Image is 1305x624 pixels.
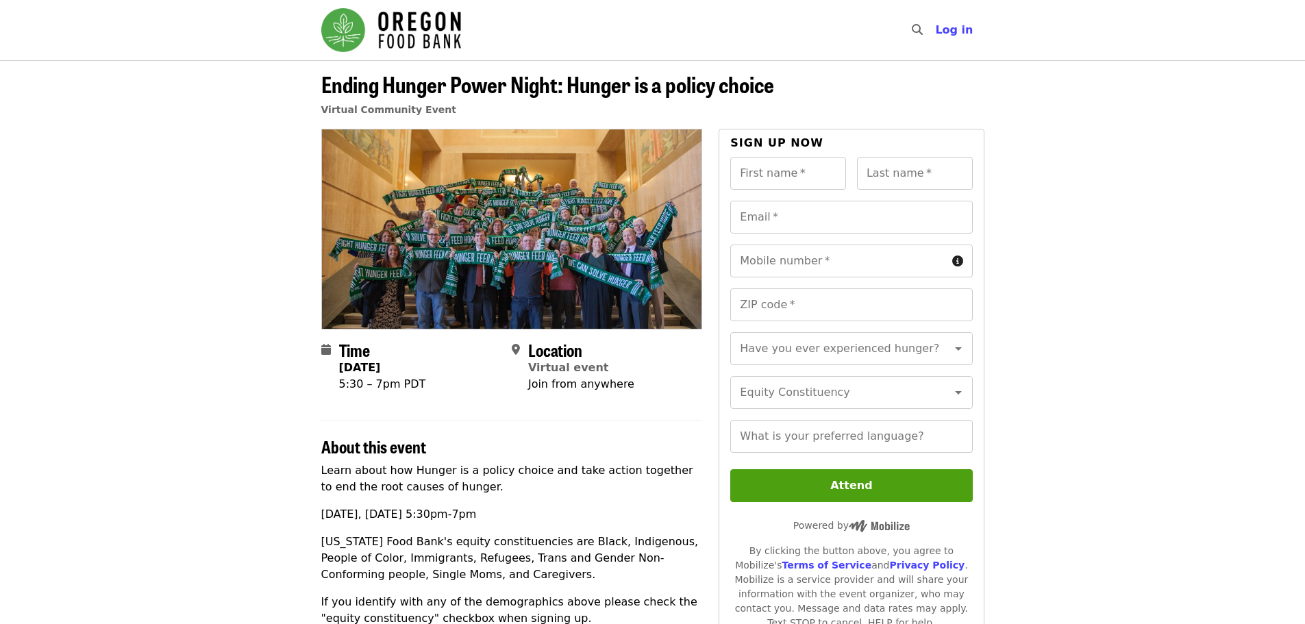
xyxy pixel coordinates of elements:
input: Search [931,14,942,47]
span: Log in [935,23,973,36]
img: Powered by Mobilize [849,520,910,532]
span: Sign up now [730,136,823,149]
i: calendar icon [321,343,331,356]
p: [US_STATE] Food Bank's equity constituencies are Black, Indigenous, People of Color, Immigrants, ... [321,534,703,583]
input: What is your preferred language? [730,420,972,453]
strong: [DATE] [339,361,381,374]
span: Location [528,338,582,362]
a: Virtual event [528,361,609,374]
input: First name [730,157,846,190]
span: About this event [321,434,426,458]
span: Join from anywhere [528,377,634,390]
i: circle-info icon [952,255,963,268]
input: ZIP code [730,288,972,321]
input: Last name [857,157,973,190]
span: Time [339,338,370,362]
i: search icon [912,23,923,36]
span: Ending Hunger Power Night: Hunger is a policy choice [321,68,774,100]
a: Terms of Service [782,560,871,571]
button: Attend [730,469,972,502]
a: Privacy Policy [889,560,965,571]
p: Learn about how Hunger is a policy choice and take action together to end the root causes of hunger. [321,462,703,495]
img: Oregon Food Bank - Home [321,8,461,52]
button: Open [949,339,968,358]
input: Mobile number [730,245,946,277]
button: Open [949,383,968,402]
input: Email [730,201,972,234]
div: 5:30 – 7pm PDT [339,376,426,392]
span: Powered by [793,520,910,531]
p: [DATE], [DATE] 5:30pm-7pm [321,506,703,523]
a: Virtual Community Event [321,104,456,115]
button: Log in [924,16,984,44]
img: Ending Hunger Power Night: Hunger is a policy choice organized by Oregon Food Bank [322,129,702,328]
i: map-marker-alt icon [512,343,520,356]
